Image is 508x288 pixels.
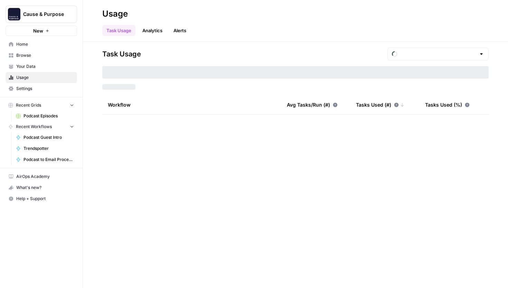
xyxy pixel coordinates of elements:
[6,26,77,36] button: New
[6,100,77,110] button: Recent Grids
[356,95,404,114] div: Tasks Used (#)
[23,113,74,119] span: Podcast Episodes
[16,102,41,108] span: Recent Grids
[16,41,74,47] span: Home
[6,72,77,83] a: Usage
[16,85,74,92] span: Settings
[16,52,74,58] span: Browse
[23,145,74,152] span: Trendspotter
[6,121,77,132] button: Recent Workflows
[13,132,77,143] a: Podcast Guest Intro
[6,193,77,204] button: Help + Support
[23,134,74,141] span: Podcast Guest Intro
[16,173,74,180] span: AirOps Academy
[102,49,141,59] span: Task Usage
[6,171,77,182] a: AirOps Academy
[6,182,77,193] button: What's new?
[13,154,77,165] a: Podcast to Email Processor
[102,25,135,36] a: Task Usage
[6,6,77,23] button: Workspace: Cause & Purpose
[6,39,77,50] a: Home
[102,8,128,19] div: Usage
[13,110,77,121] a: Podcast Episodes
[6,83,77,94] a: Settings
[23,156,74,163] span: Podcast to Email Processor
[33,27,43,34] span: New
[16,124,52,130] span: Recent Workflows
[16,196,74,202] span: Help + Support
[8,8,20,20] img: Cause & Purpose Logo
[6,50,77,61] a: Browse
[13,143,77,154] a: Trendspotter
[138,25,167,36] a: Analytics
[425,95,470,114] div: Tasks Used (%)
[287,95,338,114] div: Avg Tasks/Run (#)
[23,11,65,18] span: Cause & Purpose
[169,25,190,36] a: Alerts
[6,61,77,72] a: Your Data
[108,95,276,114] div: Workflow
[16,63,74,70] span: Your Data
[16,74,74,81] span: Usage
